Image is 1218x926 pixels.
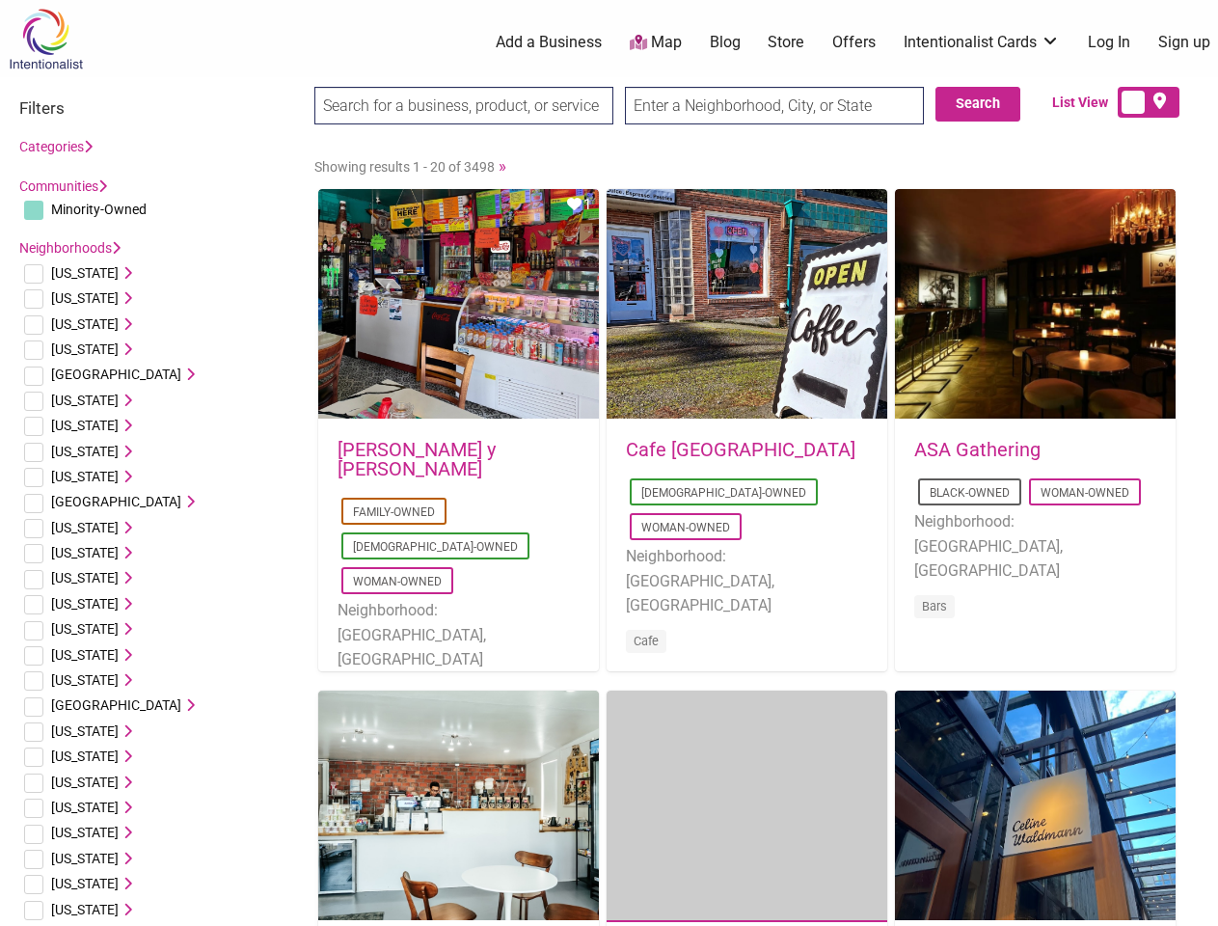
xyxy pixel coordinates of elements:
span: [US_STATE] [51,672,119,688]
a: Add a Business [496,32,602,53]
span: [US_STATE] [51,570,119,586]
span: [US_STATE] [51,596,119,612]
li: Neighborhood: [GEOGRAPHIC_DATA], [GEOGRAPHIC_DATA] [626,544,868,618]
span: [US_STATE] [51,520,119,535]
span: [GEOGRAPHIC_DATA] [51,697,181,713]
input: Enter a Neighborhood, City, or State [625,87,924,124]
a: Cafe [634,634,659,648]
a: Woman-Owned [353,575,442,588]
a: ASA Gathering [914,438,1041,461]
li: Neighborhood: [GEOGRAPHIC_DATA], [GEOGRAPHIC_DATA] [914,509,1156,584]
a: Log In [1088,32,1130,53]
span: [US_STATE] [51,621,119,637]
a: Categories [19,139,93,154]
a: Map [630,32,682,54]
span: [US_STATE] [51,647,119,663]
input: Search for a business, product, or service [314,87,613,124]
span: Minority-Owned [51,202,147,217]
span: [US_STATE] [51,825,119,840]
span: [US_STATE] [51,316,119,332]
span: [US_STATE] [51,876,119,891]
span: [US_STATE] [51,775,119,790]
a: » [499,156,506,176]
button: Search [935,87,1020,122]
a: Cafe [GEOGRAPHIC_DATA] [626,438,855,461]
span: [US_STATE] [51,469,119,484]
a: [DEMOGRAPHIC_DATA]-Owned [641,486,806,500]
span: [US_STATE] [51,723,119,739]
a: Offers [832,32,876,53]
a: Family-Owned [353,505,435,519]
span: [US_STATE] [51,393,119,408]
span: [US_STATE] [51,545,119,560]
span: Showing results 1 - 20 of 3498 [314,159,495,175]
a: Sign up [1158,32,1210,53]
a: Neighborhoods [19,240,121,256]
span: [US_STATE] [51,290,119,306]
span: [US_STATE] [51,749,119,764]
a: [PERSON_NAME] y [PERSON_NAME] [338,438,496,480]
a: Intentionalist Cards [904,32,1060,53]
a: Store [768,32,804,53]
span: List View [1052,93,1118,113]
h3: Filters [19,98,295,118]
a: [DEMOGRAPHIC_DATA]-Owned [353,540,518,554]
span: [GEOGRAPHIC_DATA] [51,367,181,382]
span: [US_STATE] [51,851,119,866]
span: [US_STATE] [51,902,119,917]
span: [US_STATE] [51,418,119,433]
a: Blog [710,32,741,53]
a: Black-Owned [930,486,1010,500]
li: Neighborhood: [GEOGRAPHIC_DATA], [GEOGRAPHIC_DATA] [338,598,580,672]
span: [GEOGRAPHIC_DATA] [51,494,181,509]
span: [US_STATE] [51,265,119,281]
a: Woman-Owned [1041,486,1129,500]
span: [US_STATE] [51,341,119,357]
span: [US_STATE] [51,444,119,459]
span: [US_STATE] [51,800,119,815]
a: Communities [19,178,107,194]
a: Bars [922,599,947,613]
a: Woman-Owned [641,521,730,534]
